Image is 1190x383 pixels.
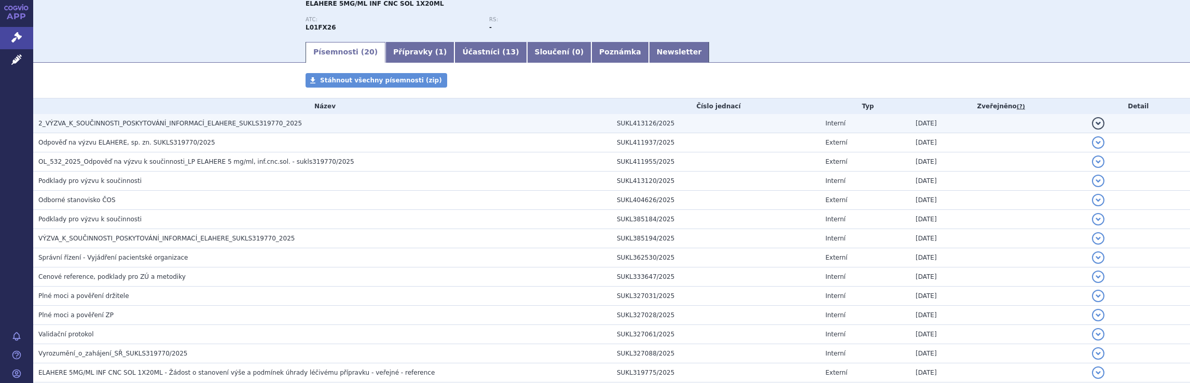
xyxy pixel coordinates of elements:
[489,24,492,31] strong: -
[1092,347,1104,360] button: detail
[910,287,1087,306] td: [DATE]
[320,77,442,84] span: Stáhnout všechny písemnosti (zip)
[910,325,1087,344] td: [DATE]
[910,98,1087,114] th: Zveřejněno
[489,17,662,23] p: RS:
[1092,271,1104,283] button: detail
[612,210,820,229] td: SUKL385184/2025
[1092,213,1104,225] button: detail
[825,139,847,146] span: Externí
[910,191,1087,210] td: [DATE]
[454,42,527,63] a: Účastníci (13)
[820,98,910,114] th: Typ
[527,42,591,63] a: Sloučení (0)
[38,158,354,165] span: OL_532_2025_Odpověď na výzvu k součinnosti_LP ELAHERE 5 mg/ml, inf.cnc.sol. - sukls319770/2025
[910,363,1087,382] td: [DATE]
[38,311,114,319] span: Plné moci a pověření ZP
[38,235,295,242] span: VÝZVA_K_SOUČINNOSTI_POSKYTOVÁNÍ_INFORMACÍ_ELAHERE_SUKLS319770_2025
[306,17,479,23] p: ATC:
[612,172,820,191] td: SUKL413120/2025
[612,267,820,287] td: SUKL333647/2025
[438,48,444,56] span: 1
[1092,117,1104,130] button: detail
[612,363,820,382] td: SUKL319775/2025
[1017,103,1025,110] abbr: (?)
[1092,155,1104,168] button: detail
[612,229,820,248] td: SUKL385194/2025
[1087,98,1190,114] th: Detail
[825,254,847,261] span: Externí
[825,235,846,242] span: Interní
[38,350,187,357] span: Vyrozumění_o_zahájení_SŘ_SUKLS319770/2025
[591,42,649,63] a: Poznámka
[306,42,385,63] a: Písemnosti (20)
[1092,136,1104,149] button: detail
[910,229,1087,248] td: [DATE]
[910,133,1087,152] td: [DATE]
[1092,309,1104,321] button: detail
[910,306,1087,325] td: [DATE]
[38,273,186,280] span: Cenové reference, podklady pro ZÚ a metodiky
[825,311,846,319] span: Interní
[612,325,820,344] td: SUKL327061/2025
[38,292,129,300] span: Plné moci a pověření držitele
[1092,251,1104,264] button: detail
[38,120,302,127] span: 2_VÝZVA_K_SOUČINNOSTI_POSKYTOVÁNÍ_INFORMACÍ_ELAHERE_SUKLS319770_2025
[1092,232,1104,245] button: detail
[1092,328,1104,341] button: detail
[506,48,516,56] span: 13
[825,331,846,338] span: Interní
[38,177,142,185] span: Podklady pro výzvu k součinnosti
[612,344,820,363] td: SUKL327088/2025
[612,133,820,152] td: SUKL411937/2025
[612,152,820,172] td: SUKL411955/2025
[33,98,612,114] th: Název
[575,48,580,56] span: 0
[825,177,846,185] span: Interní
[825,196,847,204] span: Externí
[825,350,846,357] span: Interní
[612,98,820,114] th: Číslo jednací
[910,114,1087,133] td: [DATE]
[649,42,710,63] a: Newsletter
[612,306,820,325] td: SUKL327028/2025
[825,273,846,280] span: Interní
[825,292,846,300] span: Interní
[38,254,188,261] span: Správní řízení - Vyjádření pacientské organizace
[38,216,142,223] span: Podklady pro výzvu k součinnosti
[1092,366,1104,379] button: detail
[825,120,846,127] span: Interní
[910,172,1087,191] td: [DATE]
[612,191,820,210] td: SUKL404626/2025
[364,48,374,56] span: 20
[38,139,215,146] span: Odpověď na výzvu ELAHERE, sp. zn. SUKLS319770/2025
[38,331,94,338] span: Validační protokol
[910,267,1087,287] td: [DATE]
[38,196,116,204] span: Odborné stanovisko ČOS
[612,287,820,306] td: SUKL327031/2025
[306,24,336,31] strong: MIRVETUXIMAB SORAVTANSIN
[825,158,847,165] span: Externí
[910,210,1087,229] td: [DATE]
[825,369,847,376] span: Externí
[612,248,820,267] td: SUKL362530/2025
[910,152,1087,172] td: [DATE]
[612,114,820,133] td: SUKL413126/2025
[38,369,435,376] span: ELAHERE 5MG/ML INF CNC SOL 1X20ML - Žádost o stanovení výše a podmínek úhrady léčivému přípravku ...
[910,248,1087,267] td: [DATE]
[1092,290,1104,302] button: detail
[306,73,447,88] a: Stáhnout všechny písemnosti (zip)
[825,216,846,223] span: Interní
[385,42,454,63] a: Přípravky (1)
[1092,194,1104,206] button: detail
[910,344,1087,363] td: [DATE]
[1092,175,1104,187] button: detail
